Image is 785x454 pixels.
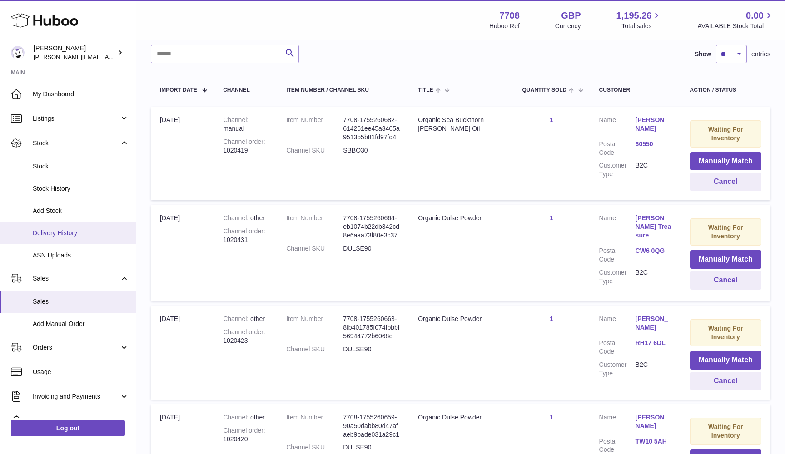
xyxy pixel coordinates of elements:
strong: Channel [223,315,250,322]
dd: B2C [636,268,672,286]
span: Stock [33,162,129,171]
div: 1020423 [223,328,268,345]
a: RH17 6DL [636,339,672,347]
a: 1 [550,315,553,322]
strong: Channel order [223,227,265,235]
strong: Channel [223,214,250,222]
dt: Postal Code [599,339,636,356]
dt: Postal Code [599,140,636,157]
span: ASN Uploads [33,251,129,260]
strong: 7708 [499,10,520,22]
a: [PERSON_NAME] [636,413,672,430]
div: Customer [599,87,672,93]
td: [DATE] [151,205,214,301]
strong: Channel order [223,138,265,145]
dt: Channel SKU [286,146,343,155]
strong: Channel order [223,328,265,336]
dd: DULSE90 [343,345,400,354]
strong: Channel [223,414,250,421]
div: other [223,315,268,323]
dt: Customer Type [599,360,636,378]
dd: 7708-1755260682-614261ee45a3405a9513b5b81fd97fd4 [343,116,400,142]
div: Organic Sea Buckthorn [PERSON_NAME] Oil [418,116,504,133]
button: Cancel [690,173,761,191]
dd: 7708-1755260659-90a50dabb80d47afaeb9bade031a29c1 [343,413,400,439]
dd: 7708-1755260663-8fb401785f074fbbbf56944772b6068e [343,315,400,340]
dt: Item Number [286,214,343,240]
dt: Customer Type [599,161,636,178]
span: My Dashboard [33,90,129,99]
div: other [223,214,268,222]
div: 1020431 [223,227,268,244]
dt: Item Number [286,116,343,142]
span: Import date [160,87,197,93]
img: victor@erbology.co [11,46,25,59]
div: Channel [223,87,268,93]
div: Action / Status [690,87,761,93]
div: 1020419 [223,138,268,155]
div: Currency [555,22,581,30]
a: 0.00 AVAILABLE Stock Total [697,10,774,30]
strong: Channel order [223,427,265,434]
strong: Channel [223,116,248,123]
dt: Postal Code [599,247,636,264]
div: 1020420 [223,426,268,444]
dd: DULSE90 [343,443,400,452]
td: [DATE] [151,107,214,200]
strong: Waiting For Inventory [708,423,743,439]
dt: Name [599,116,636,135]
label: Show [695,50,711,59]
a: [PERSON_NAME] [636,116,672,133]
span: entries [751,50,770,59]
span: Orders [33,343,119,352]
span: Add Manual Order [33,320,129,328]
a: 1 [550,214,553,222]
div: Huboo Ref [489,22,520,30]
strong: Waiting For Inventory [708,325,743,340]
a: [PERSON_NAME] Treasure [636,214,672,240]
a: 1 [550,116,553,123]
dt: Channel SKU [286,443,343,452]
div: other [223,413,268,422]
button: Cancel [690,372,761,390]
div: [PERSON_NAME] [34,44,115,61]
dd: SBBO30 [343,146,400,155]
strong: GBP [561,10,581,22]
dt: Name [599,315,636,334]
dt: Name [599,413,636,433]
button: Cancel [690,271,761,290]
a: CW6 0QG [636,247,672,255]
td: [DATE] [151,306,214,399]
button: Manually Match [690,152,761,171]
button: Manually Match [690,351,761,370]
span: Usage [33,368,129,376]
dt: Channel SKU [286,244,343,253]
span: Delivery History [33,229,129,237]
span: Invoicing and Payments [33,392,119,401]
span: Add Stock [33,207,129,215]
a: Log out [11,420,125,436]
span: 1,195.26 [616,10,652,22]
a: 1 [550,414,553,421]
span: 0.00 [746,10,764,22]
dd: 7708-1755260664-eb1074b22db342cd8e6aaa73f80e3c37 [343,214,400,240]
dt: Customer Type [599,268,636,286]
a: [PERSON_NAME] [636,315,672,332]
span: Sales [33,297,129,306]
span: Quantity Sold [522,87,566,93]
a: TW10 5AH [636,437,672,446]
span: Stock History [33,184,129,193]
div: Organic Dulse Powder [418,413,504,422]
div: Organic Dulse Powder [418,315,504,323]
dt: Channel SKU [286,345,343,354]
div: Item Number / Channel SKU [286,87,400,93]
strong: Waiting For Inventory [708,126,743,142]
dd: B2C [636,161,672,178]
div: manual [223,116,268,133]
span: Stock [33,139,119,148]
dt: Item Number [286,315,343,340]
dt: Name [599,214,636,242]
button: Manually Match [690,250,761,269]
div: Organic Dulse Powder [418,214,504,222]
a: 1,195.26 Total sales [616,10,662,30]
